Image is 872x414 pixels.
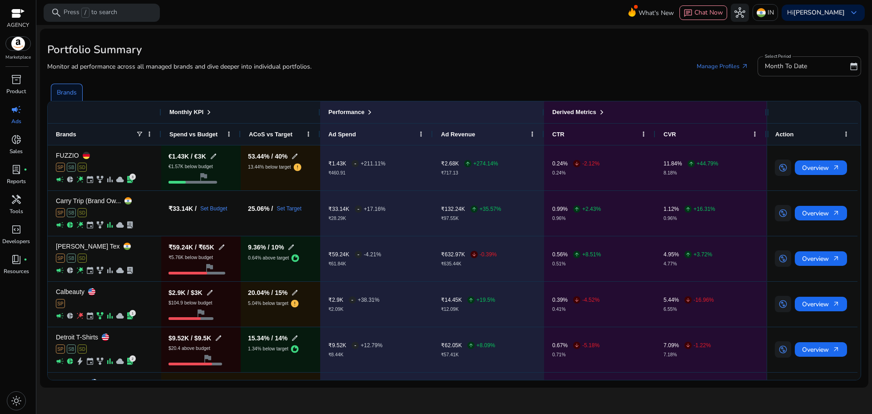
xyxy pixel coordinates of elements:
[168,165,213,169] p: €1.57K below budget
[441,343,462,348] p: ₹62.05K
[248,153,287,160] h5: 53.44% / 40%
[664,262,712,266] p: 4.77%
[215,334,222,342] span: edit
[664,252,679,257] p: 4.95%
[11,254,22,265] span: book_4
[168,346,210,351] p: $20.4 above budget
[574,206,580,212] span: arrow_upward
[778,254,788,263] span: swap_vertical_circle
[664,131,676,138] span: CVR
[56,221,64,229] span: campaign
[364,206,386,212] p: +17.16%
[11,224,22,235] span: code_blocks
[848,7,859,18] span: keyboard_arrow_down
[11,134,22,145] span: donut_small
[664,216,715,221] p: 0.96%
[441,353,495,357] p: ₹57.41K
[56,334,98,340] p: Detroit T-Shirts
[441,131,475,138] span: Ad Revenue
[328,307,379,312] p: ₹2.09K
[56,312,64,320] span: campaign
[96,357,104,365] span: family_history
[795,160,847,175] button: Overviewarrow_outward
[441,252,465,257] p: ₹632.97K
[106,312,114,320] span: bar_chart
[552,131,565,138] span: CTR
[106,175,114,184] span: bar_chart
[106,266,114,274] span: bar_chart
[11,104,22,115] span: campaign
[116,221,124,229] span: cloud
[56,243,120,249] p: [PERSON_NAME] Tex
[328,171,386,175] p: ₹460.91
[664,307,714,312] p: 6.55%
[793,8,845,17] b: [PERSON_NAME]
[574,343,580,348] span: arrow_downward
[47,62,312,71] p: Monitor ad performance across all managed brands and dive deeper into individual portfolios.
[78,208,87,217] span: SD
[574,252,580,257] span: arrow_upward
[802,340,840,359] span: Overview
[76,266,84,274] span: wand_stars
[168,255,213,260] p: ₹5.76K below budget
[685,343,691,348] span: arrow_downward
[441,297,462,303] p: ₹14.45K
[10,207,23,215] p: Tools
[96,175,104,184] span: family_history
[480,252,497,257] p: -0.39%
[56,208,65,217] span: SP
[775,131,793,138] span: Action
[832,255,840,262] span: arrow_outward
[328,216,386,221] p: ₹28.29K
[56,299,65,308] span: SP
[664,297,679,303] p: 5.44%
[78,254,87,263] span: SD
[116,357,124,365] span: cloud
[76,175,84,184] span: wand_stars
[6,37,30,50] img: amazon.svg
[291,153,298,160] span: edit
[67,344,76,354] span: SB
[129,355,136,362] div: 2
[358,297,380,303] p: +38.31%
[685,206,691,212] span: arrow_upward
[552,297,568,303] p: 0.39%
[96,312,104,320] span: family_history
[802,159,840,177] span: Overview
[290,299,299,308] span: error
[441,262,497,266] p: ₹635.44K
[328,109,364,115] span: Performance
[11,395,22,406] span: light_mode
[249,131,292,138] span: ACoS vs Target
[76,312,84,320] span: wand_stars
[67,208,76,217] span: SB
[328,206,349,212] p: ₹33.14K
[56,357,64,365] span: campaign
[76,357,84,365] span: bolt
[56,344,65,354] span: SP
[552,343,568,348] p: 0.67%
[775,160,791,176] button: swap_vertical_circle
[86,221,94,229] span: event
[364,252,381,257] p: -4.21%
[66,175,74,184] span: pie_chart
[795,297,847,311] button: Overviewarrow_outward
[552,216,601,221] p: 0.96%
[10,147,23,155] p: Sales
[849,62,858,71] span: date_range
[357,200,360,219] span: -
[476,343,495,348] p: +8.09%
[6,87,26,95] p: Product
[56,175,64,184] span: campaign
[768,5,774,20] p: IN
[802,295,840,314] span: Overview
[11,164,22,175] span: lab_profile
[694,206,715,212] p: +16.31%
[124,197,132,205] img: in.svg
[86,175,94,184] span: event
[126,312,134,320] span: lab_profile
[126,175,134,184] span: lab_profile
[86,312,94,320] span: event
[441,161,459,166] p: ₹2.68K
[694,343,711,348] p: -1.22%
